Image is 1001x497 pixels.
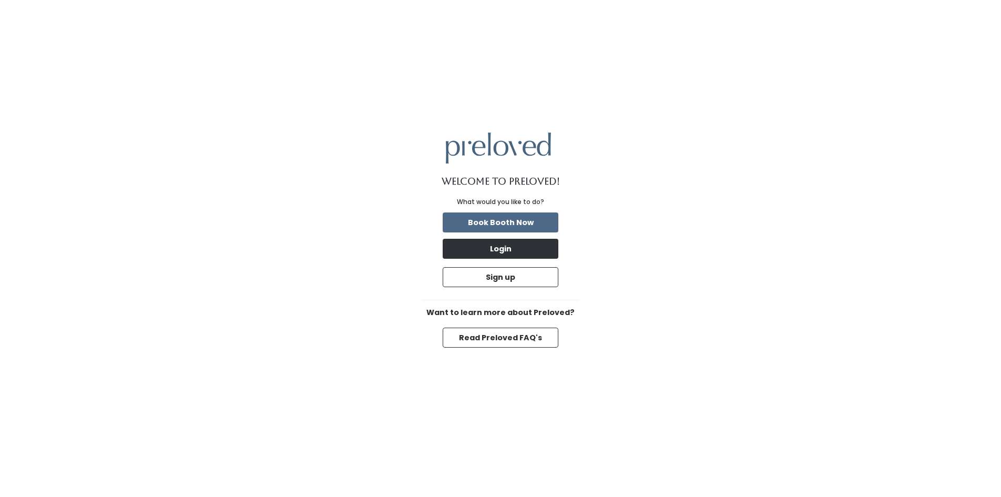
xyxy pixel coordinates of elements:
[443,239,558,259] button: Login
[443,267,558,287] button: Sign up
[443,328,558,348] button: Read Preloved FAQ's
[457,197,544,207] div: What would you like to do?
[441,237,560,261] a: Login
[442,176,560,187] h1: Welcome to Preloved!
[422,309,579,317] h6: Want to learn more about Preloved?
[443,212,558,232] button: Book Booth Now
[446,133,551,164] img: preloved logo
[441,265,560,289] a: Sign up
